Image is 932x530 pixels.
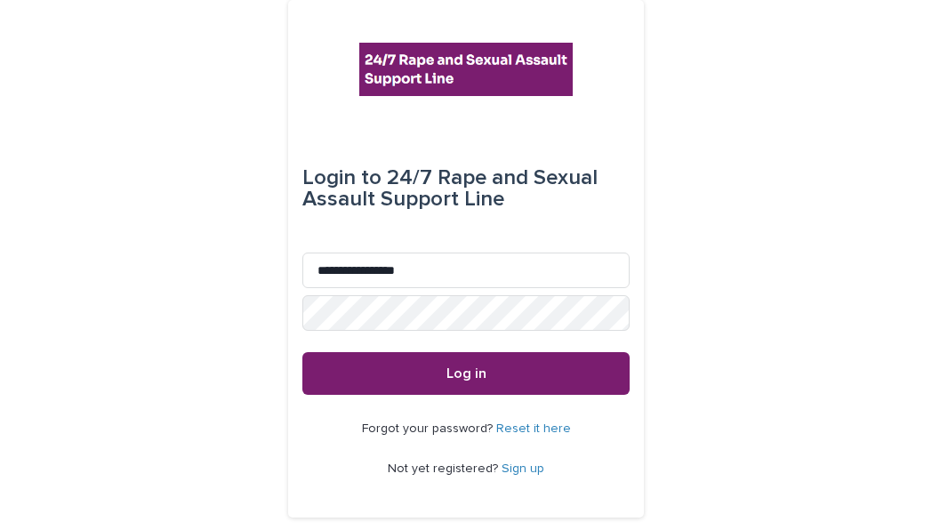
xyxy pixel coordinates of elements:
a: Sign up [502,462,544,475]
button: Log in [302,352,630,395]
span: Login to [302,167,382,189]
span: Forgot your password? [362,422,496,435]
span: Not yet registered? [388,462,502,475]
div: 24/7 Rape and Sexual Assault Support Line [302,153,630,224]
span: Log in [446,366,486,381]
a: Reset it here [496,422,571,435]
img: rhQMoQhaT3yELyF149Cw [359,43,573,96]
